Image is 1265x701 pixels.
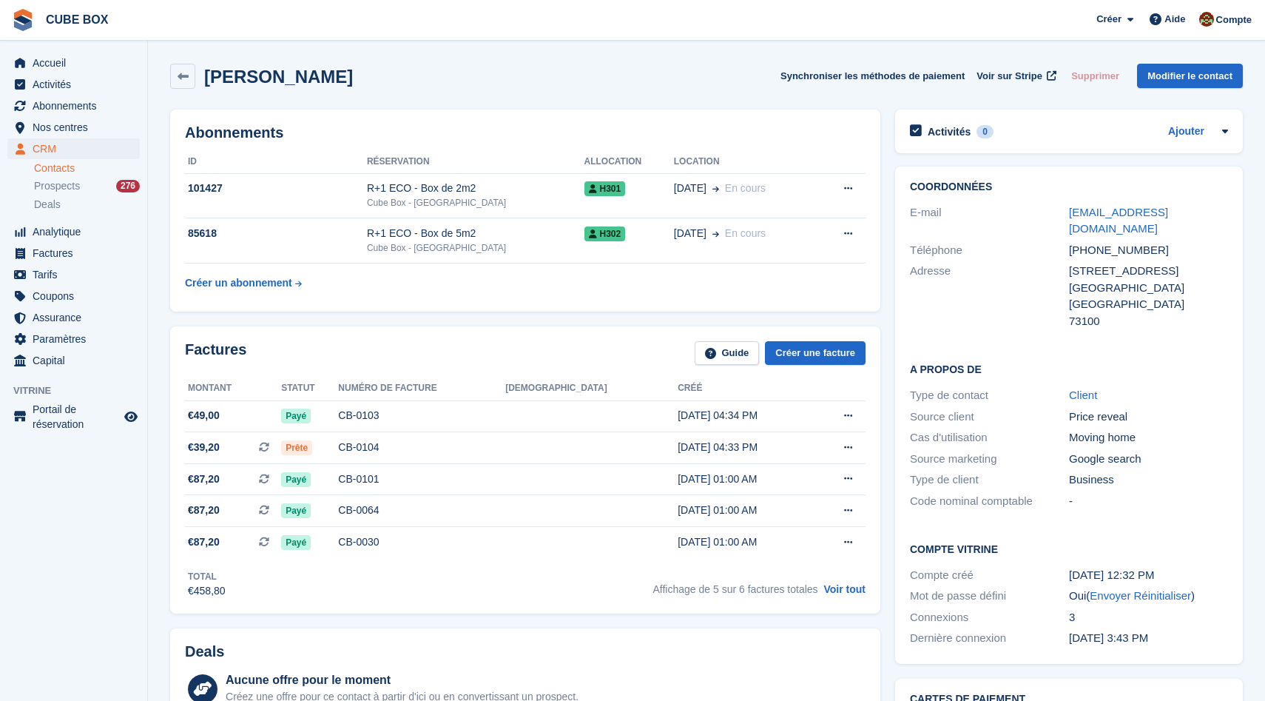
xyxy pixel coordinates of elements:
span: Prête [281,440,312,455]
a: Créer un abonnement [185,269,302,297]
div: Source marketing [910,451,1069,468]
div: 276 [116,180,140,192]
div: Type de client [910,472,1069,489]
div: 85618 [185,226,367,241]
div: [GEOGRAPHIC_DATA] [1069,296,1228,313]
div: Dernière connexion [910,630,1069,647]
span: Activités [33,74,121,95]
img: stora-icon-8386f47178a22dfd0bd8f6a31ec36ba5ce8667c1dd55bd0f319d3a0aa187defe.svg [12,9,34,31]
span: Paramètres [33,329,121,349]
a: menu [7,221,140,242]
div: 73100 [1069,313,1228,330]
div: [GEOGRAPHIC_DATA] [1069,280,1228,297]
a: menu [7,307,140,328]
a: Client [1069,389,1097,401]
span: [DATE] [674,181,706,196]
div: Source client [910,409,1069,426]
span: En cours [725,182,766,194]
div: [DATE] 01:00 AM [678,534,813,550]
span: Affichage de 5 sur 6 factures totales [652,583,817,595]
a: menu [7,138,140,159]
span: Accueil [33,53,121,73]
div: [STREET_ADDRESS] [1069,263,1228,280]
th: Statut [281,377,338,400]
a: Voir sur Stripe [971,64,1059,88]
h2: Compte vitrine [910,541,1228,556]
div: Connexions [910,609,1069,626]
span: €87,20 [188,472,220,487]
div: Compte créé [910,567,1069,584]
span: Payé [281,472,311,487]
div: CB-0103 [338,408,505,423]
div: [DATE] 01:00 AM [678,472,813,487]
a: Voir tout [823,583,866,595]
span: Deals [34,198,61,212]
span: Tarifs [33,264,121,285]
div: [PHONE_NUMBER] [1069,242,1228,259]
span: Payé [281,409,311,423]
button: Supprimer [1065,64,1125,88]
span: Abonnements [33,95,121,116]
a: Deals [34,197,140,212]
h2: Deals [185,643,224,660]
div: R+1 ECO - Box de 2m2 [367,181,584,196]
a: Modifier le contact [1137,64,1243,88]
span: Factures [33,243,121,264]
span: €87,20 [188,503,220,518]
div: Code nominal comptable [910,493,1069,510]
span: ( ) [1086,589,1195,602]
div: Créer un abonnement [185,275,292,291]
a: menu [7,53,140,73]
a: Prospects 276 [34,178,140,194]
div: [DATE] 04:33 PM [678,440,813,455]
a: menu [7,95,140,116]
span: Portail de réservation [33,402,121,432]
span: Compte [1216,13,1252,27]
div: Adresse [910,263,1069,329]
span: H301 [584,181,626,196]
span: Prospects [34,179,80,193]
th: [DEMOGRAPHIC_DATA] [505,377,678,400]
div: Google search [1069,451,1228,468]
div: - [1069,493,1228,510]
span: €87,20 [188,534,220,550]
a: menu [7,402,140,432]
div: Type de contact [910,387,1069,404]
div: Cas d'utilisation [910,429,1069,446]
div: Aucune offre pour le moment [226,671,578,689]
div: R+1 ECO - Box de 5m2 [367,226,584,241]
div: Oui [1069,588,1228,605]
span: H302 [584,227,626,241]
div: [DATE] 12:32 PM [1069,567,1228,584]
img: alex soubira [1199,12,1214,27]
div: Total [188,570,226,583]
div: Moving home [1069,429,1228,446]
div: Cube Box - [GEOGRAPHIC_DATA] [367,241,584,255]
th: Réservation [367,150,584,174]
th: ID [185,150,367,174]
a: Ajouter [1168,124,1204,141]
h2: Activités [928,125,971,138]
span: Aide [1164,12,1185,27]
span: Voir sur Stripe [976,69,1042,84]
div: Business [1069,472,1228,489]
a: Envoyer Réinitialiser [1090,589,1191,602]
a: menu [7,243,140,264]
div: CB-0104 [338,440,505,455]
span: Analytique [33,221,121,242]
span: Assurance [33,307,121,328]
h2: Factures [185,341,246,366]
th: Montant [185,377,281,400]
div: CB-0030 [338,534,505,550]
div: Price reveal [1069,409,1228,426]
a: menu [7,350,140,371]
a: [EMAIL_ADDRESS][DOMAIN_NAME] [1069,206,1168,235]
div: [DATE] 04:34 PM [678,408,813,423]
div: Mot de passe défini [910,588,1069,605]
button: Synchroniser les méthodes de paiement [780,64,965,88]
div: €458,80 [188,583,226,599]
div: [DATE] 01:00 AM [678,503,813,518]
a: Boutique d'aperçu [122,408,140,426]
div: CB-0064 [338,503,505,518]
div: 3 [1069,609,1228,626]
